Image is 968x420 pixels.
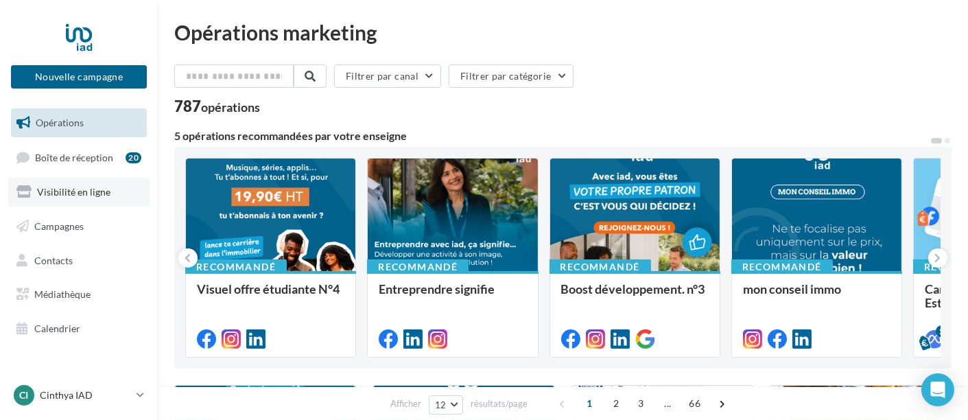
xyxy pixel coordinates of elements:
[379,281,495,296] span: Entreprendre signifie
[37,186,110,198] span: Visibilité en ligne
[578,393,600,415] span: 1
[921,373,954,406] div: Open Intercom Messenger
[731,259,833,275] div: Recommandé
[743,281,841,296] span: mon conseil immo
[35,151,113,163] span: Boîte de réception
[174,99,260,114] div: 787
[605,393,627,415] span: 2
[34,323,80,334] span: Calendrier
[36,117,84,128] span: Opérations
[174,22,952,43] div: Opérations marketing
[683,393,706,415] span: 66
[8,314,150,343] a: Calendrier
[435,399,447,410] span: 12
[201,101,260,113] div: opérations
[390,397,421,410] span: Afficher
[367,259,469,275] div: Recommandé
[8,108,150,137] a: Opérations
[34,220,84,232] span: Campagnes
[8,143,150,172] a: Boîte de réception20
[561,281,705,296] span: Boost développement. n°3
[11,382,147,408] a: CI Cinthya IAD
[8,246,150,275] a: Contacts
[11,65,147,89] button: Nouvelle campagne
[429,395,464,415] button: 12
[34,254,73,266] span: Contacts
[936,325,948,338] div: 5
[174,130,930,141] div: 5 opérations recommandées par votre enseigne
[657,393,678,415] span: ...
[550,259,651,275] div: Recommandé
[449,65,574,88] button: Filtrer par catégorie
[8,178,150,207] a: Visibilité en ligne
[471,397,528,410] span: résultats/page
[197,281,340,296] span: Visuel offre étudiante N°4
[34,288,91,300] span: Médiathèque
[8,280,150,309] a: Médiathèque
[40,388,131,402] p: Cinthya IAD
[630,393,652,415] span: 3
[185,259,287,275] div: Recommandé
[126,152,141,163] div: 20
[8,212,150,241] a: Campagnes
[20,388,29,402] span: CI
[334,65,441,88] button: Filtrer par canal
